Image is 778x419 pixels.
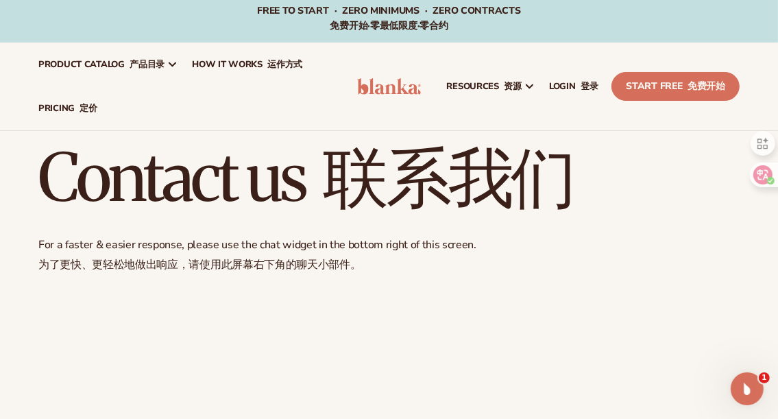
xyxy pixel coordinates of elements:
[447,81,522,92] span: resources
[192,59,302,70] span: How It Works
[688,80,725,93] font: 免费开始
[80,102,97,115] font: 定价
[440,64,542,108] a: resources 资源
[257,4,520,32] span: Free to start · ZERO minimums · ZERO contracts
[581,80,598,93] font: 登录
[759,372,770,383] span: 1
[611,72,740,101] a: Start Free 免费开始
[38,103,97,114] span: pricing
[549,81,598,92] span: LOGIN
[330,19,448,32] font: 免费开始·零最低限度·零合约
[32,43,185,86] a: product catalog 产品目录
[542,64,605,108] a: LOGIN 登录
[38,257,361,272] font: 为了更快、更轻松地做出响应，请使用此屏幕右下角的聊天小部件。
[32,86,104,130] a: pricing 定价
[323,136,573,219] font: 联系我们
[267,58,302,71] font: 运作方式
[185,43,309,86] a: How It Works 运作方式
[731,372,764,405] iframe: Intercom live chat
[130,58,165,71] font: 产品目录
[357,78,421,95] img: logo
[38,238,740,278] p: For a faster & easier response, please use the chat widget in the bottom right of this screen.
[38,59,165,70] span: product catalog
[504,80,521,93] font: 资源
[38,145,740,211] h1: Contact us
